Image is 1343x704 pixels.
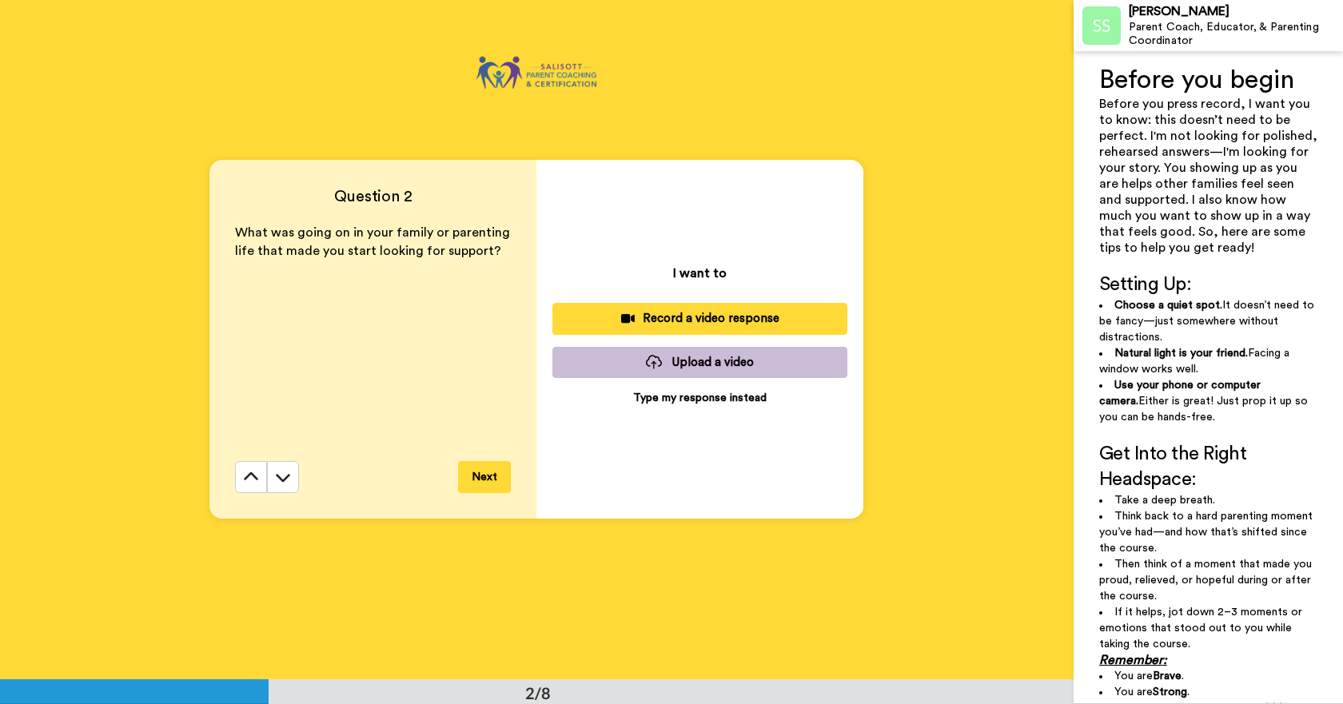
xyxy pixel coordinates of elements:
span: Brave [1153,670,1182,682]
span: Natural light is your friend. [1114,348,1248,359]
p: Type my response instead [633,390,767,406]
div: [PERSON_NAME] [1129,4,1342,19]
button: Next [458,461,511,493]
span: You are [1114,686,1153,698]
span: . [1187,686,1190,698]
div: Parent Coach, Educator, & Parenting Coordinator [1129,21,1342,48]
span: Remember: [1099,654,1167,666]
span: It doesn’t need to be fancy—just somewhere without distractions. [1099,300,1317,343]
img: Profile Image [1082,6,1121,45]
span: . [1182,670,1184,682]
span: Either is great! Just prop it up so you can be hands-free. [1099,396,1311,423]
span: Before you press record, I want you to know: this doesn’t need to be perfect. I'm not looking for... [1099,97,1321,254]
div: Record a video response [565,310,835,327]
span: Get Into the Right Headspace: [1099,444,1251,489]
span: Take a deep breath. [1114,495,1215,506]
span: What was going on in your family or parenting life that made you start looking for support? [235,226,513,257]
span: You are [1114,670,1153,682]
span: Then think of a moment that made you proud, relieved, or hopeful during or after the course. [1099,559,1315,602]
span: Think back to a hard parenting moment you’ve had—and how that’s shifted since the course. [1099,511,1316,554]
span: Choose a quiet spot. [1114,300,1222,311]
span: If it helps, jot down 2–3 moments or emotions that stood out to you while taking the course. [1099,607,1305,650]
span: Use your phone or computer camera. [1099,380,1264,407]
button: Upload a video [552,347,847,378]
div: 2/8 [500,682,576,704]
button: Record a video response [552,303,847,334]
h4: Question 2 [235,185,511,208]
span: Before you begin [1099,67,1294,93]
p: I want to [673,264,727,283]
span: Setting Up: [1099,275,1192,294]
span: Strong [1153,686,1187,698]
